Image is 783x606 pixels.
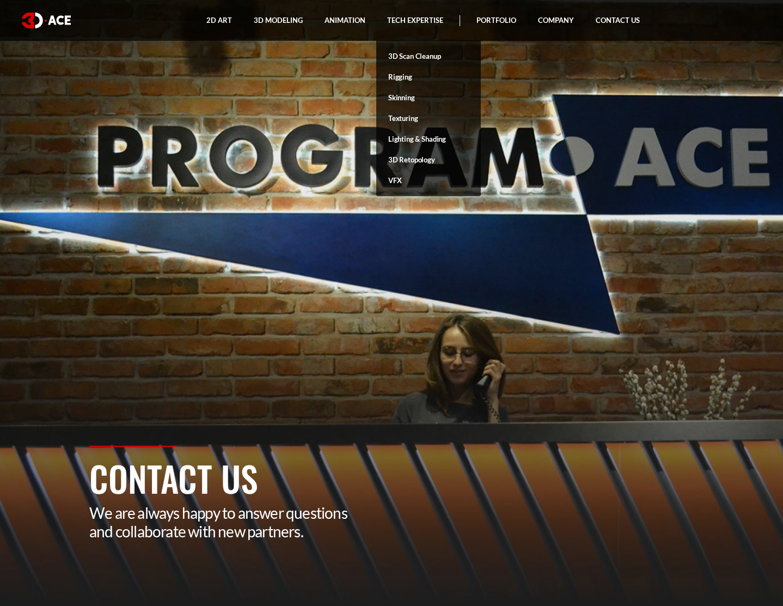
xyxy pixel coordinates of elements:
[22,13,71,28] img: logo white
[89,452,694,504] h1: Contact Us
[376,46,481,66] a: 3D Scan Cleanup
[376,108,481,129] a: Texturing
[376,66,481,87] a: Rigging
[376,129,481,149] a: Lighting & Shading
[89,504,694,541] p: We are always happy to answer questions and collaborate with new partners.
[376,170,481,191] a: VFX
[376,149,481,170] a: 3D Retopology
[376,87,481,108] a: Skinning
